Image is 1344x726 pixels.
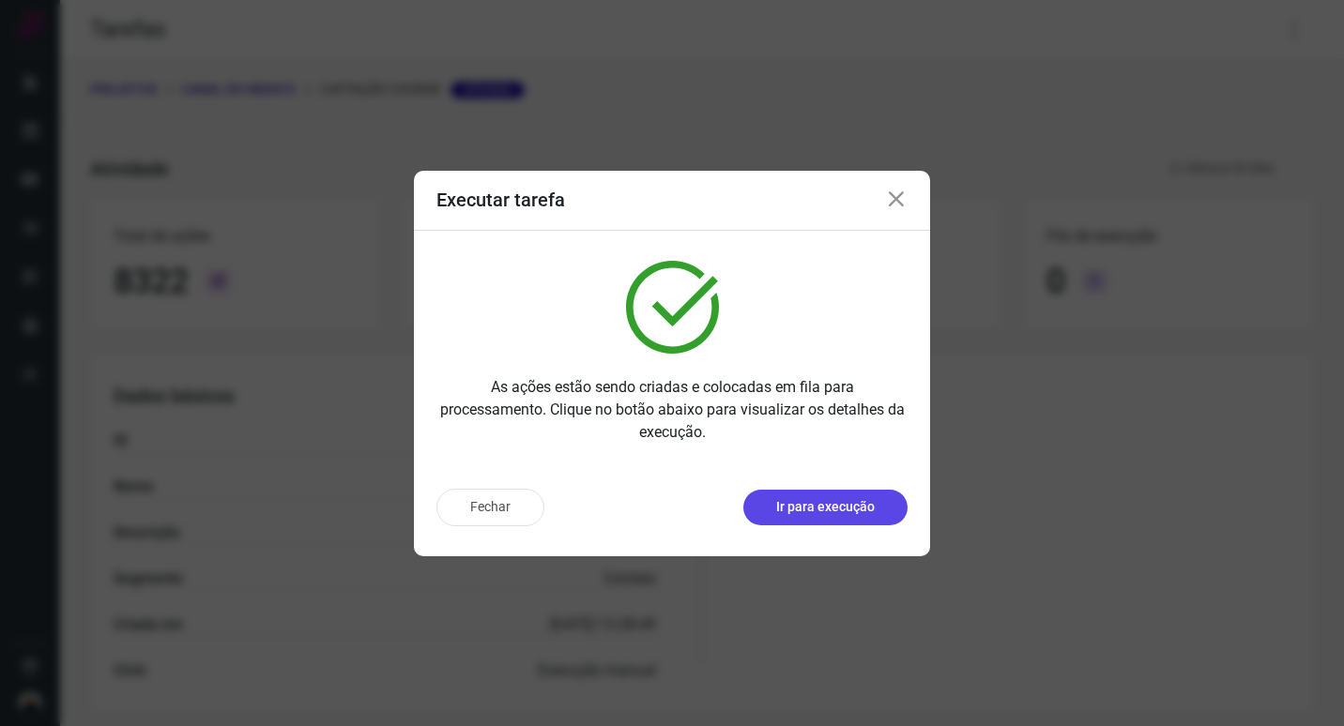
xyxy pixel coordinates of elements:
h3: Executar tarefa [436,189,565,211]
p: Ir para execução [776,497,875,517]
button: Fechar [436,489,544,526]
button: Ir para execução [743,490,908,525]
img: verified.svg [626,261,719,354]
p: As ações estão sendo criadas e colocadas em fila para processamento. Clique no botão abaixo para ... [436,376,908,444]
